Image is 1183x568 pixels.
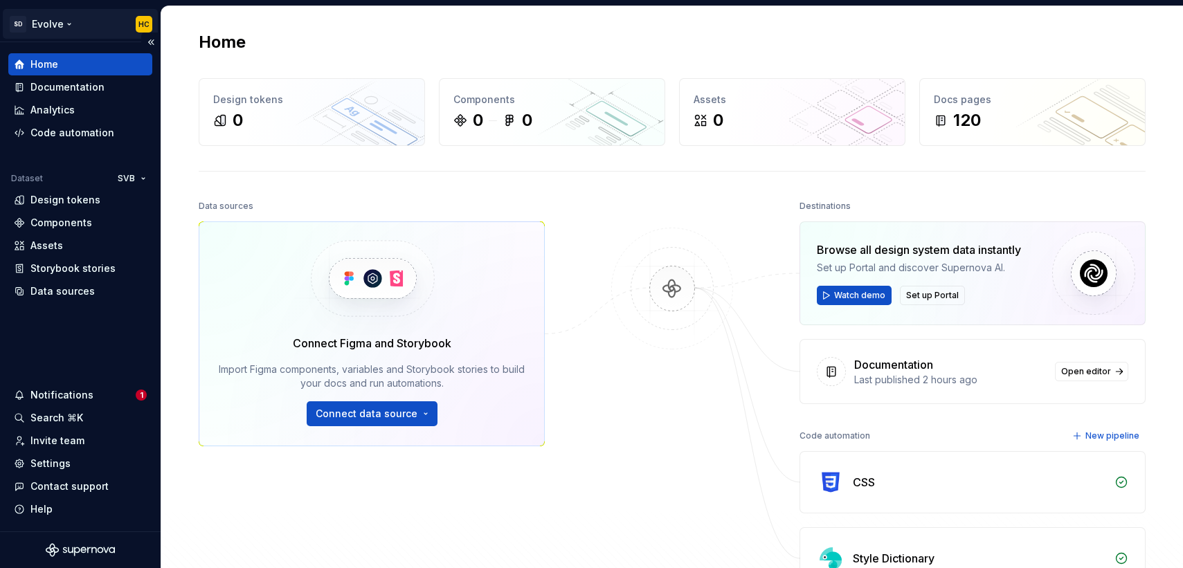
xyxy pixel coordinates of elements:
div: Destinations [800,196,851,216]
a: Data sources [8,280,152,302]
span: Open editor [1061,366,1111,377]
div: Home [30,57,58,71]
div: Help [30,502,53,516]
a: Assets [8,235,152,257]
span: 1 [136,390,147,401]
div: Connect Figma and Storybook [293,335,451,351]
div: Components [30,216,92,230]
a: Assets0 [679,78,905,146]
button: Contact support [8,475,152,497]
a: Components00 [439,78,665,146]
a: Storybook stories [8,257,152,280]
div: HC [138,19,150,30]
a: Design tokens [8,189,152,211]
div: 0 [473,109,483,131]
a: Open editor [1055,362,1128,381]
div: Invite team [30,434,84,448]
div: Assets [30,239,63,253]
a: Components [8,212,152,234]
a: Analytics [8,99,152,121]
span: Watch demo [834,290,885,301]
h2: Home [199,31,246,53]
a: Design tokens0 [199,78,425,146]
a: Code automation [8,122,152,144]
div: Settings [30,457,71,470]
div: Documentation [854,356,933,373]
div: Evolve [32,17,64,31]
button: Help [8,498,152,520]
div: Browse all design system data instantly [817,241,1021,258]
span: Set up Portal [906,290,959,301]
div: Last published 2 hours ago [854,373,1047,387]
div: Data sources [199,196,253,216]
div: Documentation [30,80,105,94]
div: SD [10,16,26,33]
span: SVB [118,173,135,184]
div: Data sources [30,284,95,298]
button: Collapse sidebar [141,33,161,52]
div: Analytics [30,103,75,117]
div: Components [453,93,651,107]
a: Docs pages120 [919,78,1146,146]
a: Settings [8,452,152,475]
div: 0 [233,109,243,131]
div: Code automation [30,126,114,140]
div: Contact support [30,479,109,493]
button: Watch demo [817,286,892,305]
div: Assets [694,93,891,107]
div: Design tokens [30,193,100,207]
a: Documentation [8,76,152,98]
div: Docs pages [934,93,1131,107]
div: Import Figma components, variables and Storybook stories to build your docs and run automations. [219,363,525,390]
div: Storybook stories [30,262,116,275]
div: CSS [853,474,875,491]
div: Code automation [800,426,870,446]
span: Connect data source [316,407,417,421]
svg: Supernova Logo [46,543,115,557]
div: 0 [522,109,532,131]
div: Notifications [30,388,93,402]
button: SDEvolveHC [3,9,158,39]
a: Invite team [8,430,152,452]
button: Search ⌘K [8,407,152,429]
div: Design tokens [213,93,410,107]
div: Style Dictionary [853,550,934,567]
div: Dataset [11,173,43,184]
button: Connect data source [307,401,437,426]
div: Set up Portal and discover Supernova AI. [817,261,1021,275]
span: New pipeline [1085,430,1139,441]
button: Set up Portal [900,286,965,305]
button: New pipeline [1068,426,1146,446]
a: Home [8,53,152,75]
div: Search ⌘K [30,411,83,425]
div: 0 [713,109,723,131]
div: 120 [953,109,981,131]
button: Notifications1 [8,384,152,406]
button: SVB [111,169,152,188]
